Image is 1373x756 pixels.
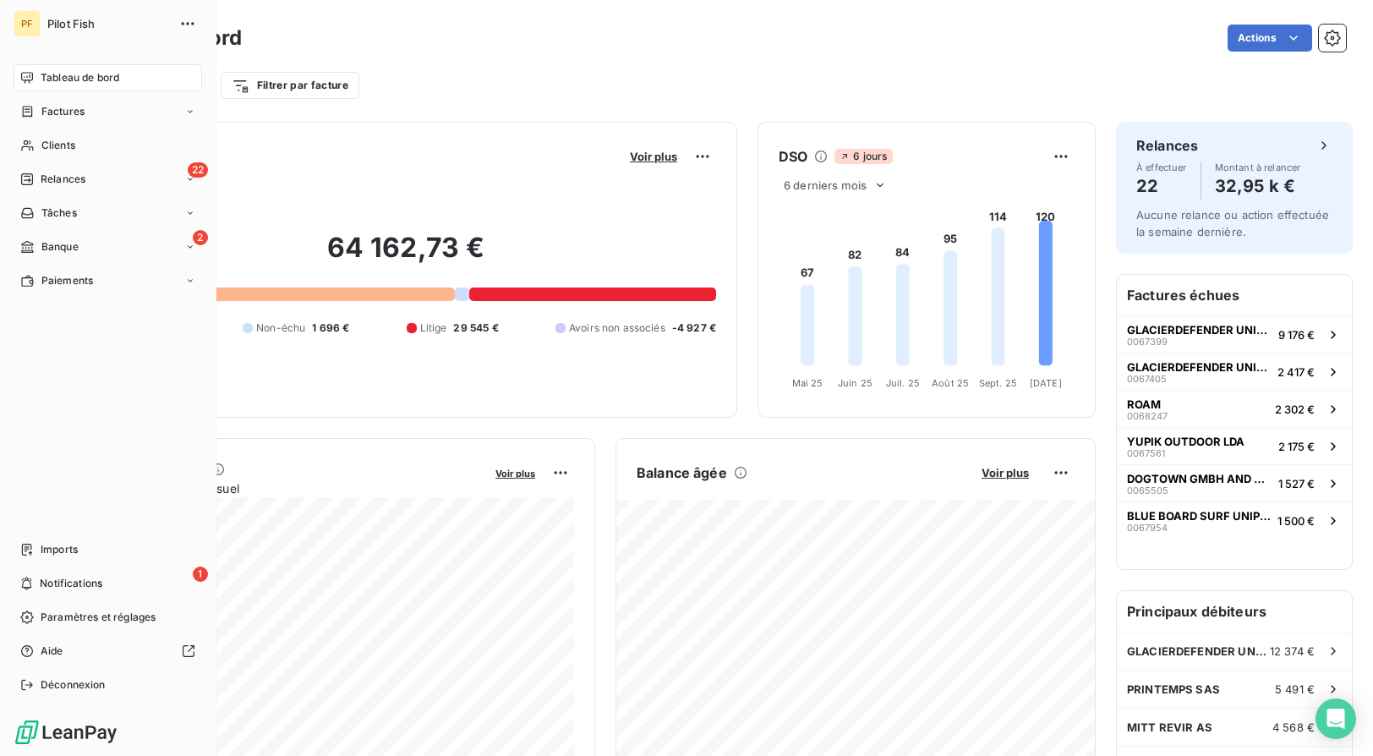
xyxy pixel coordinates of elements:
[490,465,540,480] button: Voir plus
[1136,173,1187,200] h4: 22
[96,231,716,282] h2: 64 162,73 €
[932,377,969,389] tspan: Août 25
[637,463,727,483] h6: Balance âgée
[1127,509,1271,523] span: BLUE BOARD SURF UNIPESSOAL LDA
[625,149,682,164] button: Voir plus
[1117,353,1352,390] button: GLACIERDEFENDER UNIP LDA00674052 417 €
[41,138,75,153] span: Clients
[1215,173,1301,200] h4: 32,95 k €
[420,320,447,336] span: Litige
[1117,501,1352,539] button: BLUE BOARD SURF UNIPESSOAL LDA00679541 500 €
[1316,698,1356,739] div: Open Intercom Messenger
[1117,390,1352,427] button: ROAM00682472 302 €
[47,17,169,30] span: Pilot Fish
[96,479,484,497] span: Chiffre d'affaires mensuel
[1272,720,1315,734] span: 4 568 €
[1127,435,1244,448] span: YUPIK OUTDOOR LDA
[193,230,208,245] span: 2
[792,377,823,389] tspan: Mai 25
[1127,374,1167,384] span: 0067405
[1127,644,1270,658] span: GLACIERDEFENDER UNIP LDA
[41,610,156,625] span: Paramètres et réglages
[630,150,677,163] span: Voir plus
[1117,464,1352,501] button: DOGTOWN GMBH AND CO KG00655051 527 €
[1136,208,1329,238] span: Aucune relance ou action effectuée la semaine dernière.
[41,644,63,659] span: Aide
[1277,514,1315,528] span: 1 500 €
[453,320,498,336] span: 29 545 €
[1136,135,1198,156] h6: Relances
[14,10,41,37] div: PF
[41,542,78,557] span: Imports
[672,320,716,336] span: -4 927 €
[1228,25,1312,52] button: Actions
[784,178,867,192] span: 6 derniers mois
[1127,397,1161,411] span: ROAM
[1275,403,1315,416] span: 2 302 €
[1278,328,1315,342] span: 9 176 €
[41,205,77,221] span: Tâches
[1127,472,1272,485] span: DOGTOWN GMBH AND CO KG
[41,172,85,187] span: Relances
[1117,427,1352,464] button: YUPIK OUTDOOR LDA00675612 175 €
[1117,591,1352,632] h6: Principaux débiteurs
[979,377,1017,389] tspan: Sept. 25
[495,468,535,479] span: Voir plus
[312,320,349,336] span: 1 696 €
[1127,448,1165,458] span: 0067561
[1270,644,1315,658] span: 12 374 €
[1127,411,1168,421] span: 0068247
[221,72,359,99] button: Filtrer par facture
[1127,337,1168,347] span: 0067399
[1127,485,1168,496] span: 0065505
[982,466,1029,479] span: Voir plus
[1117,315,1352,353] button: GLACIERDEFENDER UNIP LDA00673999 176 €
[838,377,872,389] tspan: Juin 25
[1277,365,1315,379] span: 2 417 €
[1278,440,1315,453] span: 2 175 €
[834,149,892,164] span: 6 jours
[41,70,119,85] span: Tableau de bord
[41,104,85,119] span: Factures
[1127,360,1271,374] span: GLACIERDEFENDER UNIP LDA
[41,677,106,693] span: Déconnexion
[1030,377,1062,389] tspan: [DATE]
[256,320,305,336] span: Non-échu
[188,162,208,178] span: 22
[1275,682,1315,696] span: 5 491 €
[193,567,208,582] span: 1
[41,239,79,255] span: Banque
[976,465,1034,480] button: Voir plus
[1127,682,1220,696] span: PRINTEMPS SAS
[779,146,807,167] h6: DSO
[1127,720,1212,734] span: MITT REVIR AS
[569,320,665,336] span: Avoirs non associés
[41,273,93,288] span: Paiements
[1117,275,1352,315] h6: Factures échues
[1136,162,1187,173] span: À effectuer
[1278,477,1315,490] span: 1 527 €
[1127,323,1272,337] span: GLACIERDEFENDER UNIP LDA
[14,719,118,746] img: Logo LeanPay
[14,638,202,665] a: Aide
[1215,162,1301,173] span: Montant à relancer
[40,576,102,591] span: Notifications
[886,377,920,389] tspan: Juil. 25
[1127,523,1168,533] span: 0067954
